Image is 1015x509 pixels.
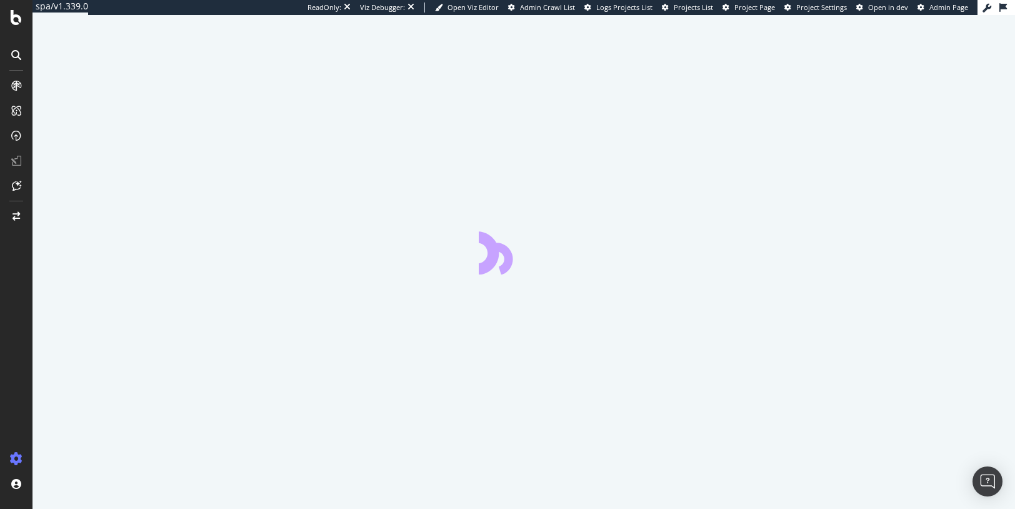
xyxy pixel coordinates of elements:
[447,3,499,12] span: Open Viz Editor
[972,466,1002,496] div: Open Intercom Messenger
[929,3,968,12] span: Admin Page
[722,3,775,13] a: Project Page
[734,3,775,12] span: Project Page
[360,3,405,13] div: Viz Debugger:
[868,3,908,12] span: Open in dev
[917,3,968,13] a: Admin Page
[784,3,847,13] a: Project Settings
[520,3,575,12] span: Admin Crawl List
[662,3,713,13] a: Projects List
[435,3,499,13] a: Open Viz Editor
[307,3,341,13] div: ReadOnly:
[674,3,713,12] span: Projects List
[508,3,575,13] a: Admin Crawl List
[796,3,847,12] span: Project Settings
[856,3,908,13] a: Open in dev
[584,3,652,13] a: Logs Projects List
[596,3,652,12] span: Logs Projects List
[479,229,569,275] div: animation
